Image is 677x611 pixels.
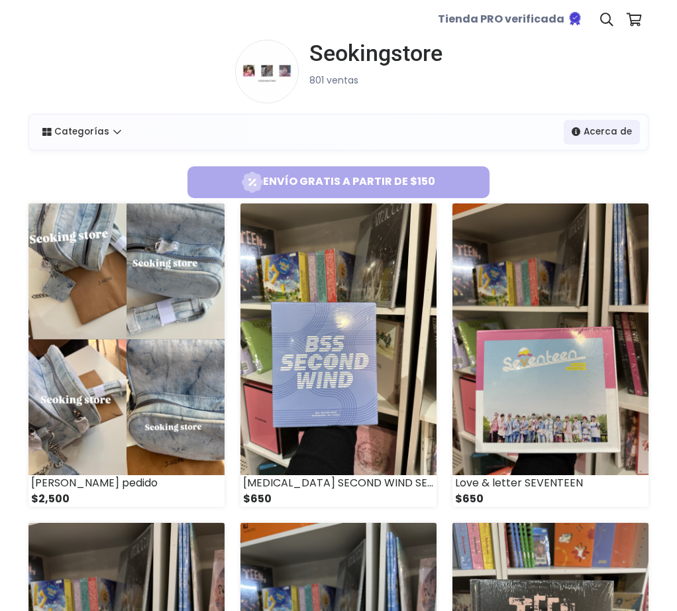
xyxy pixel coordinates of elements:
div: [PERSON_NAME] pedido [28,475,225,491]
b: Tienda PRO verificada [438,12,564,27]
small: 801 ventas [309,74,358,87]
div: Love & letter SEVENTEEN [452,475,649,491]
a: Acerca de [564,120,640,144]
a: [MEDICAL_DATA] SECOND WIND SEVENTEEN $650 [240,203,437,508]
a: Love & letter SEVENTEEN $650 [452,203,649,508]
img: small_1736462574921.jpeg [452,203,649,476]
a: [PERSON_NAME] pedido $2,500 [28,203,225,508]
a: Categorías [34,120,129,144]
img: small.png [235,40,299,103]
div: [MEDICAL_DATA] SECOND WIND SEVENTEEN [240,475,437,491]
a: Seokingstore [299,40,443,67]
div: $650 [452,491,649,507]
div: $2,500 [28,491,225,507]
span: Envío gratis a partir de $150 [193,172,484,193]
div: $650 [240,491,437,507]
h1: Seokingstore [309,40,443,67]
img: Tienda verificada [567,11,583,27]
img: small_1738643803079.jpeg [28,203,225,476]
img: small_1736462790755.jpeg [240,203,437,476]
